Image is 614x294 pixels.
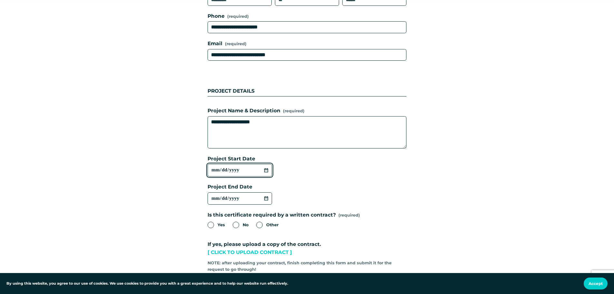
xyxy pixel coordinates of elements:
div: PROJECT DETAILS [208,71,406,96]
button: Accept [584,278,608,289]
span: (required) [227,15,249,19]
span: Is this certificate required by a written contract? [208,211,336,219]
span: Project End Date [208,183,252,191]
span: (required) [338,212,360,218]
span: (required) [283,108,305,114]
div: NOTE: after uploading your contract, finish completing this form and submit it for the request to... [208,258,406,275]
span: Project Name & Description [208,107,280,115]
span: Phone [208,12,225,20]
span: Email [208,40,222,48]
span: Accept [589,281,603,286]
a: [ CLICK TO UPLOAD CONTRACT ] [208,249,292,255]
p: By using this website, you agree to our use of cookies. We use cookies to provide you with a grea... [6,281,288,287]
span: Project Start Date [208,155,255,163]
span: (required) [225,41,247,47]
div: If yes, please upload a copy of the contract. [208,240,406,258]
